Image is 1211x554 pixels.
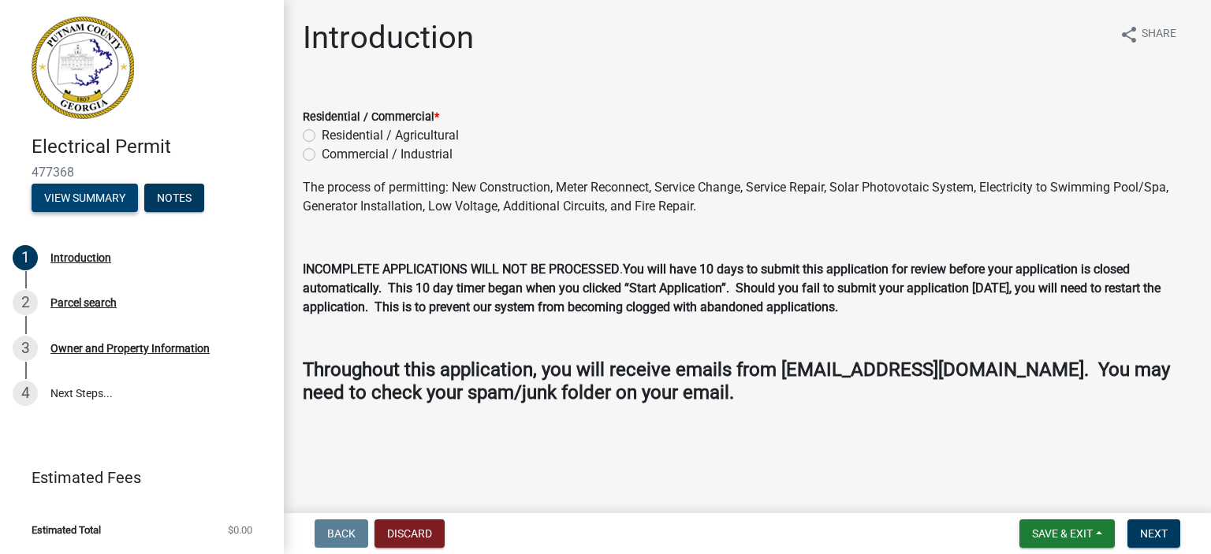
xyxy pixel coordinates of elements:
wm-modal-confirm: Summary [32,192,138,205]
span: Next [1140,527,1168,540]
strong: Throughout this application, you will receive emails from [EMAIL_ADDRESS][DOMAIN_NAME]. You may n... [303,359,1170,403]
button: Next [1127,519,1180,548]
wm-modal-confirm: Notes [144,192,204,205]
div: 3 [13,336,38,361]
label: Residential / Agricultural [322,126,459,145]
p: The process of permitting: New Construction, Meter Reconnect, Service Change, Service Repair, Sol... [303,178,1192,216]
button: View Summary [32,184,138,212]
div: 2 [13,290,38,315]
span: Estimated Total [32,525,101,535]
strong: INCOMPLETE APPLICATIONS WILL NOT BE PROCESSED [303,262,620,277]
button: Notes [144,184,204,212]
button: shareShare [1107,19,1189,50]
img: Putnam County, Georgia [32,17,134,119]
p: . [303,260,1192,317]
label: Commercial / Industrial [322,145,453,164]
strong: You will have 10 days to submit this application for review before your application is closed aut... [303,262,1161,314]
div: 1 [13,245,38,270]
span: $0.00 [228,525,252,535]
span: Save & Exit [1032,527,1093,540]
button: Save & Exit [1019,519,1115,548]
a: Estimated Fees [13,462,259,493]
span: Back [327,527,356,540]
span: Share [1142,25,1176,44]
button: Discard [374,519,445,548]
span: 477368 [32,165,252,180]
div: Owner and Property Information [50,343,210,354]
h4: Electrical Permit [32,136,271,158]
label: Residential / Commercial [303,112,439,123]
button: Back [315,519,368,548]
i: share [1120,25,1138,44]
div: Parcel search [50,297,117,308]
h1: Introduction [303,19,474,57]
div: 4 [13,381,38,406]
div: Introduction [50,252,111,263]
